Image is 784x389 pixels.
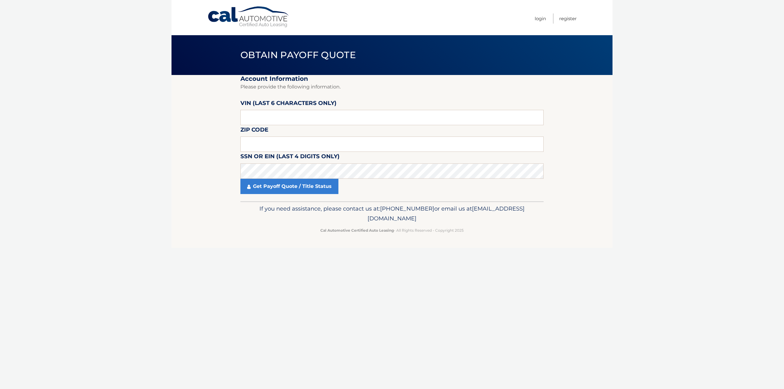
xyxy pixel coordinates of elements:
[240,179,338,194] a: Get Payoff Quote / Title Status
[535,13,546,24] a: Login
[240,152,340,163] label: SSN or EIN (last 4 digits only)
[240,75,544,83] h2: Account Information
[240,125,268,137] label: Zip Code
[244,227,540,234] p: - All Rights Reserved - Copyright 2025
[244,204,540,223] p: If you need assistance, please contact us at: or email us at
[559,13,577,24] a: Register
[207,6,290,28] a: Cal Automotive
[380,205,434,212] span: [PHONE_NUMBER]
[240,99,337,110] label: VIN (last 6 characters only)
[240,83,544,91] p: Please provide the following information.
[320,228,394,233] strong: Cal Automotive Certified Auto Leasing
[240,49,356,61] span: Obtain Payoff Quote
